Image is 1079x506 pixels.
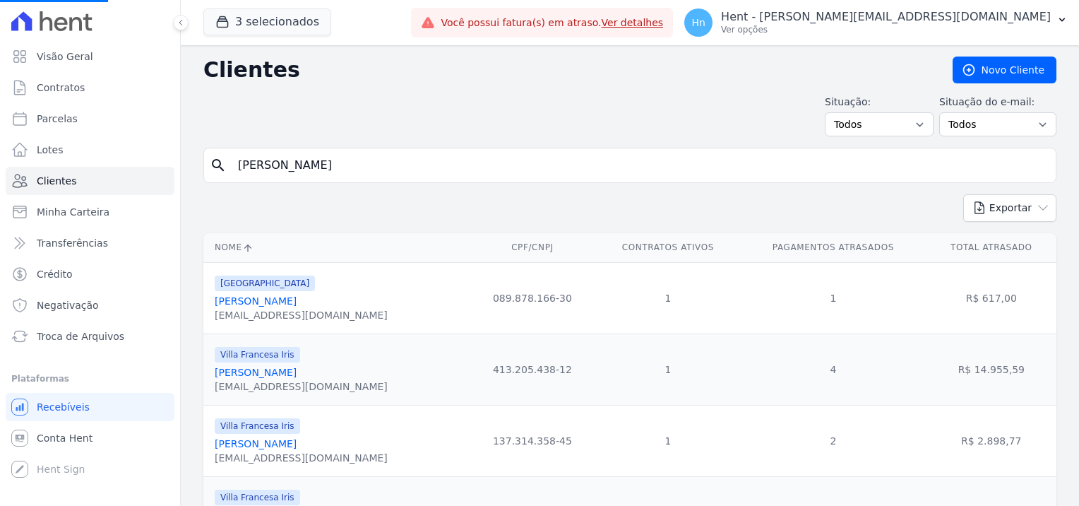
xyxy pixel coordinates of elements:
label: Situação: [825,95,934,110]
button: Exportar [963,194,1056,222]
td: 1 [595,262,740,334]
td: 1 [740,262,926,334]
span: Minha Carteira [37,205,109,219]
a: Transferências [6,229,174,257]
span: Villa Francesa Iris [215,490,300,505]
a: Lotes [6,136,174,164]
a: Troca de Arquivos [6,322,174,351]
span: Recebíveis [37,400,90,414]
span: Clientes [37,174,76,188]
th: Total Atrasado [926,233,1056,262]
span: Parcelas [37,112,78,126]
a: Negativação [6,291,174,319]
td: 413.205.438-12 [469,334,595,405]
td: R$ 2.898,77 [926,405,1056,476]
div: [EMAIL_ADDRESS][DOMAIN_NAME] [215,308,388,322]
span: Villa Francesa Iris [215,418,300,434]
span: Lotes [37,143,64,157]
td: 2 [740,405,926,476]
span: Hn [691,18,705,28]
td: R$ 617,00 [926,262,1056,334]
a: Recebíveis [6,393,174,421]
button: 3 selecionados [203,8,331,35]
button: Hn Hent - [PERSON_NAME][EMAIL_ADDRESS][DOMAIN_NAME] Ver opções [673,3,1079,42]
span: Visão Geral [37,49,93,64]
span: Villa Francesa Iris [215,347,300,363]
div: [EMAIL_ADDRESS][DOMAIN_NAME] [215,451,388,465]
a: Clientes [6,167,174,195]
a: Novo Cliente [953,57,1056,83]
p: Hent - [PERSON_NAME][EMAIL_ADDRESS][DOMAIN_NAME] [721,10,1051,24]
a: Ver detalhes [602,17,664,28]
a: Contratos [6,73,174,102]
a: Visão Geral [6,42,174,71]
a: Minha Carteira [6,198,174,226]
td: 1 [595,334,740,405]
td: 1 [595,405,740,476]
span: Você possui fatura(s) em atraso. [441,16,663,30]
span: Troca de Arquivos [37,329,124,343]
span: [GEOGRAPHIC_DATA] [215,276,315,291]
a: [PERSON_NAME] [215,438,297,449]
td: 137.314.358-45 [469,405,595,476]
span: Transferências [37,236,108,250]
th: CPF/CNPJ [469,233,595,262]
span: Contratos [37,81,85,95]
a: Parcelas [6,105,174,133]
div: [EMAIL_ADDRESS][DOMAIN_NAME] [215,379,388,394]
a: [PERSON_NAME] [215,295,297,307]
th: Pagamentos Atrasados [740,233,926,262]
a: Conta Hent [6,424,174,452]
span: Crédito [37,267,73,281]
h2: Clientes [203,57,930,83]
th: Nome [203,233,469,262]
span: Conta Hent [37,431,93,445]
label: Situação do e-mail: [939,95,1056,110]
a: [PERSON_NAME] [215,367,297,378]
td: R$ 14.955,59 [926,334,1056,405]
span: Negativação [37,298,99,312]
td: 4 [740,334,926,405]
th: Contratos Ativos [595,233,740,262]
input: Buscar por nome, CPF ou e-mail [229,151,1050,180]
i: search [210,157,227,174]
div: Plataformas [11,370,169,387]
p: Ver opções [721,24,1051,35]
a: Crédito [6,260,174,288]
td: 089.878.166-30 [469,262,595,334]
